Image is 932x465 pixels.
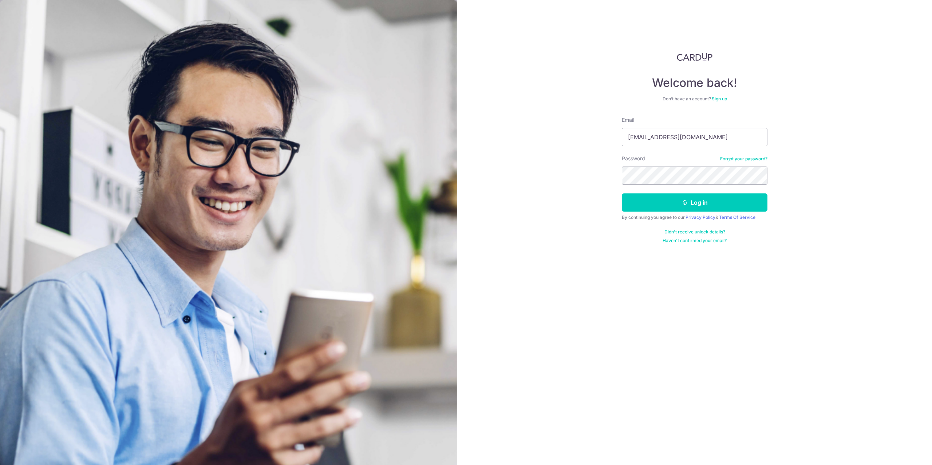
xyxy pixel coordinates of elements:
a: Terms Of Service [719,215,755,220]
label: Email [622,116,634,124]
div: By continuing you agree to our & [622,215,767,220]
button: Log in [622,193,767,212]
img: CardUp Logo [677,52,712,61]
div: Don’t have an account? [622,96,767,102]
h4: Welcome back! [622,76,767,90]
a: Sign up [712,96,727,101]
label: Password [622,155,645,162]
a: Haven't confirmed your email? [663,238,727,244]
input: Enter your Email [622,128,767,146]
a: Forgot your password? [720,156,767,162]
a: Didn't receive unlock details? [664,229,725,235]
a: Privacy Policy [686,215,715,220]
